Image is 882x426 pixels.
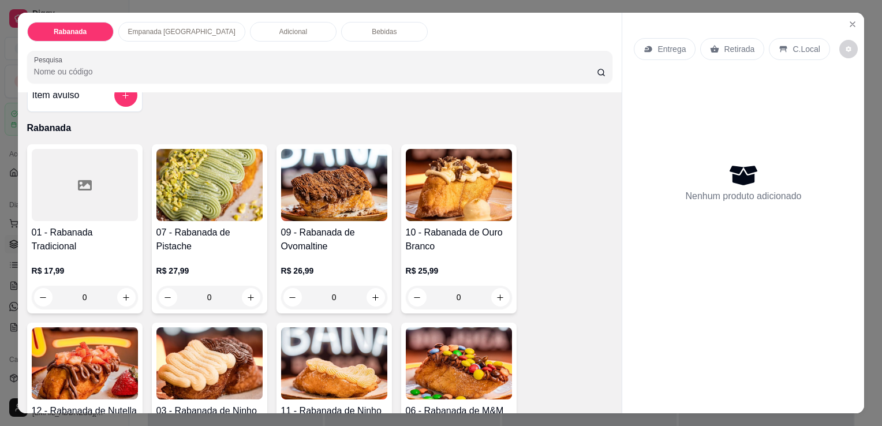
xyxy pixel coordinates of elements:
[32,88,80,102] h4: Item avulso
[279,27,308,36] p: Adicional
[128,27,236,36] p: Empanada [GEOGRAPHIC_DATA]
[156,149,263,221] img: product-image
[491,288,510,307] button: increase-product-quantity
[32,327,138,399] img: product-image
[281,149,387,221] img: product-image
[32,404,138,418] h4: 12 - Rabanada de Nutella
[156,265,263,276] p: R$ 27,99
[793,43,820,55] p: C.Local
[843,15,862,33] button: Close
[32,226,138,253] h4: 01 - Rabanada Tradicional
[156,226,263,253] h4: 07 - Rabanada de Pistache
[242,288,260,307] button: increase-product-quantity
[281,265,387,276] p: R$ 26,99
[657,43,686,55] p: Entrega
[281,404,387,418] h4: 11 - Rabanada de Ninho
[839,40,858,58] button: decrease-product-quantity
[34,288,53,307] button: decrease-product-quantity
[406,149,512,221] img: product-image
[406,327,512,399] img: product-image
[372,27,397,36] p: Bebidas
[34,66,597,77] input: Pesquisa
[54,27,87,36] p: Rabanada
[117,288,136,307] button: increase-product-quantity
[406,226,512,253] h4: 10 - Rabanada de Ouro Branco
[367,288,385,307] button: increase-product-quantity
[159,288,177,307] button: decrease-product-quantity
[406,404,512,418] h4: 06 - Rabanada de M&M
[34,55,66,65] label: Pesquisa
[281,327,387,399] img: product-image
[408,288,427,307] button: decrease-product-quantity
[283,288,302,307] button: decrease-product-quantity
[685,189,801,203] p: Nenhum produto adicionado
[281,226,387,253] h4: 09 - Rabanada de Ovomaltine
[724,43,754,55] p: Retirada
[156,327,263,399] img: product-image
[32,265,138,276] p: R$ 17,99
[27,121,613,135] p: Rabanada
[114,84,137,107] button: add-separate-item
[406,265,512,276] p: R$ 25,99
